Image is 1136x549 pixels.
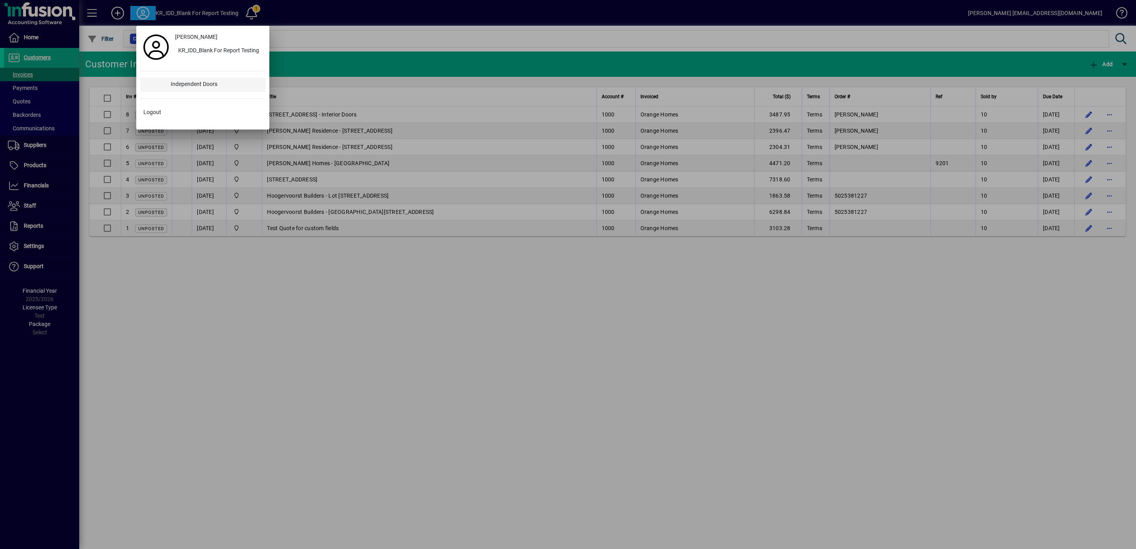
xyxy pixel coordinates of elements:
button: KR_IDD_Blank For Report Testing [172,44,265,58]
button: Independent Doors [140,78,265,92]
div: Independent Doors [164,78,265,92]
span: [PERSON_NAME] [175,33,217,41]
a: Profile [140,40,172,54]
button: Logout [140,105,265,119]
a: [PERSON_NAME] [172,30,265,44]
span: Logout [143,108,161,116]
